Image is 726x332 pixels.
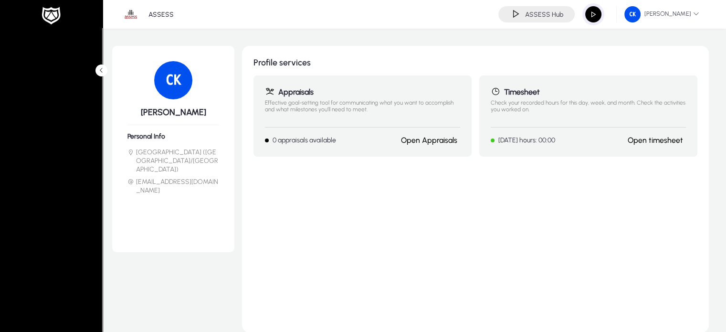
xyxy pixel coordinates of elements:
[491,99,686,119] p: Check your recorded hours for this day, week, and month. Check the activities you worked on.
[398,135,460,145] button: Open Appraisals
[624,6,641,22] img: 41.png
[628,136,683,145] a: Open timesheet
[148,11,174,19] p: ASSESS
[253,57,697,68] h1: Profile services
[624,6,699,22] span: [PERSON_NAME]
[127,148,219,174] li: [GEOGRAPHIC_DATA] ([GEOGRAPHIC_DATA]/[GEOGRAPHIC_DATA])
[625,135,686,145] button: Open timesheet
[127,107,219,118] h5: [PERSON_NAME]
[617,6,707,23] button: [PERSON_NAME]
[265,99,460,119] p: Effective goal-setting tool for communicating what you want to accomplish and what milestones you...
[401,136,457,145] a: Open Appraisals
[498,136,555,144] p: [DATE] hours: 00:00
[127,178,219,195] li: [EMAIL_ADDRESS][DOMAIN_NAME]
[525,11,563,19] h4: ASSESS Hub
[491,87,686,96] h1: Timesheet
[127,132,219,140] h6: Personal Info
[154,61,192,99] img: 41.png
[273,136,336,144] p: 0 appraisals available
[122,5,140,23] img: 1.png
[39,6,63,26] img: white-logo.png
[265,87,460,96] h1: Appraisals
